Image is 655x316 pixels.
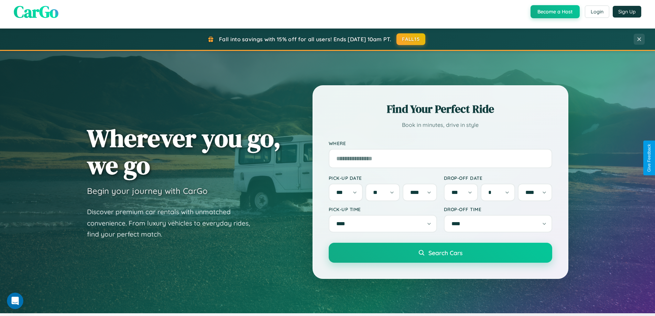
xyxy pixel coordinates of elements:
button: FALL15 [396,33,425,45]
label: Drop-off Date [444,175,552,181]
label: Pick-up Date [329,175,437,181]
span: CarGo [14,0,58,23]
span: Fall into savings with 15% off for all users! Ends [DATE] 10am PT. [219,36,391,43]
h2: Find Your Perfect Ride [329,101,552,117]
button: Search Cars [329,243,552,263]
p: Discover premium car rentals with unmatched convenience. From luxury vehicles to everyday rides, ... [87,206,259,240]
button: Sign Up [613,6,641,18]
h3: Begin your journey with CarGo [87,186,208,196]
label: Where [329,140,552,146]
iframe: Intercom live chat [7,293,23,309]
label: Drop-off Time [444,206,552,212]
span: Search Cars [428,249,462,257]
button: Become a Host [531,5,580,18]
div: Give Feedback [647,144,652,172]
p: Book in minutes, drive in style [329,120,552,130]
button: Login [585,6,609,18]
label: Pick-up Time [329,206,437,212]
h1: Wherever you go, we go [87,124,281,179]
